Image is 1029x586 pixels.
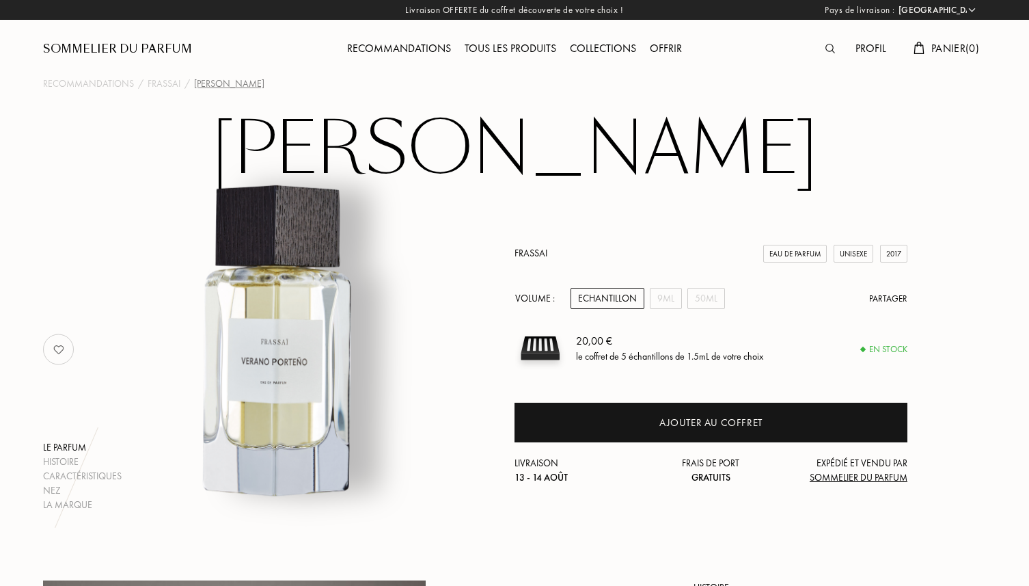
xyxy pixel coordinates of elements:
div: Caractéristiques [43,469,122,483]
div: Frais de port [646,456,777,485]
div: Livraison [514,456,646,485]
div: Le parfum [43,440,122,455]
div: Expédié et vendu par [776,456,907,485]
span: Pays de livraison : [825,3,895,17]
a: Recommandations [43,77,134,91]
div: 20,00 € [576,333,763,349]
div: Partager [869,292,907,306]
div: Collections [563,40,643,58]
div: le coffret de 5 échantillons de 1.5mL de votre choix [576,349,763,364]
div: [PERSON_NAME] [194,77,264,91]
img: search_icn.svg [825,44,835,53]
div: Volume : [514,288,562,309]
a: Sommelier du Parfum [43,41,192,57]
div: Ajouter au coffret [659,415,763,431]
h1: [PERSON_NAME] [173,112,856,187]
img: sample box [514,323,566,374]
a: Frassai [148,77,180,91]
div: Unisexe [834,245,873,263]
img: cart.svg [914,42,924,54]
a: Frassai [514,247,547,259]
div: 9mL [650,288,682,309]
div: Tous les produits [458,40,563,58]
div: Offrir [643,40,689,58]
div: Recommandations [340,40,458,58]
div: Eau de Parfum [763,245,827,263]
div: 50mL [687,288,725,309]
div: Histoire [43,455,122,469]
div: La marque [43,498,122,512]
div: Profil [849,40,893,58]
div: En stock [861,343,907,356]
span: Gratuits [691,471,730,483]
div: Nez [43,483,122,498]
div: 2017 [880,245,907,263]
span: 13 - 14 août [514,471,568,483]
a: Profil [849,41,893,55]
a: Tous les produits [458,41,563,55]
div: / [138,77,143,91]
a: Collections [563,41,643,55]
span: Panier ( 0 ) [931,41,979,55]
a: Offrir [643,41,689,55]
img: Verano Porteño Frassai [110,174,448,512]
div: Echantillon [571,288,644,309]
img: no_like_p.png [45,336,72,363]
div: / [184,77,190,91]
a: Recommandations [340,41,458,55]
span: Sommelier du Parfum [810,471,907,483]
